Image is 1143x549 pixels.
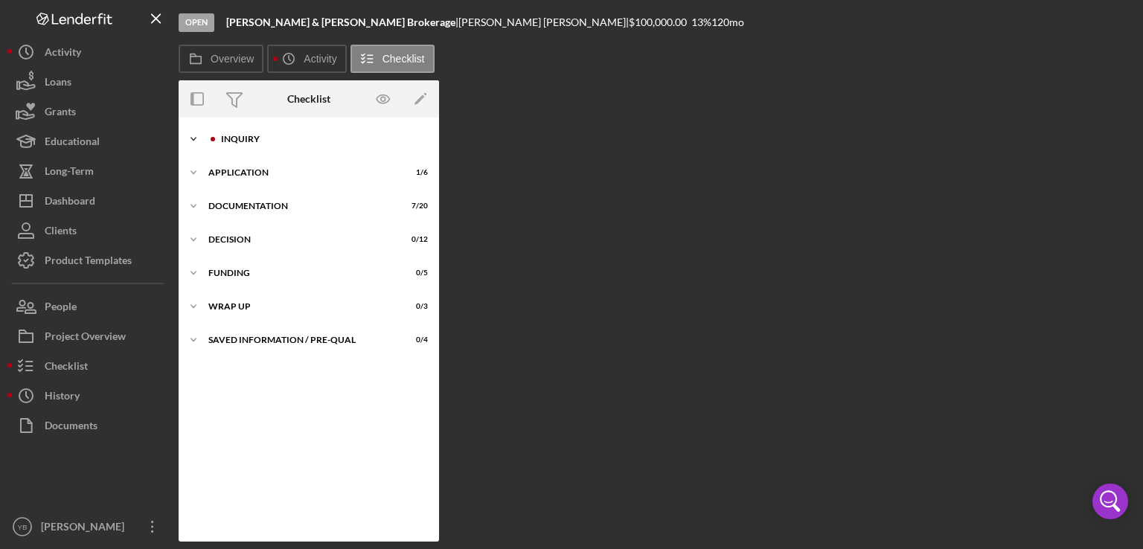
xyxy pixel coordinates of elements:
button: People [7,292,171,321]
div: 0 / 5 [401,269,428,277]
div: 13 % [691,16,711,28]
div: 1 / 6 [401,168,428,177]
div: [PERSON_NAME] [37,512,134,545]
button: History [7,381,171,411]
div: Clients [45,216,77,249]
button: YB[PERSON_NAME] [7,512,171,542]
button: Educational [7,126,171,156]
div: Open [179,13,214,32]
div: Dashboard [45,186,95,219]
div: Open Intercom Messenger [1092,484,1128,519]
div: Funding [208,269,391,277]
text: YB [18,523,28,531]
div: Wrap up [208,302,391,311]
div: Grants [45,97,76,130]
button: Product Templates [7,245,171,275]
div: 0 / 12 [401,235,428,244]
button: Checklist [7,351,171,381]
label: Overview [211,53,254,65]
div: Loans [45,67,71,100]
div: Documents [45,411,97,444]
button: Documents [7,411,171,440]
div: Documentation [208,202,391,211]
div: Educational [45,126,100,160]
div: History [45,381,80,414]
button: Checklist [350,45,435,73]
div: Long-Term [45,156,94,190]
div: Application [208,168,391,177]
div: Activity [45,37,81,71]
div: $100,000.00 [629,16,691,28]
div: 0 / 4 [401,335,428,344]
div: Checklist [287,93,330,105]
div: [PERSON_NAME] [PERSON_NAME] | [458,16,629,28]
button: Project Overview [7,321,171,351]
div: | [226,16,458,28]
div: Project Overview [45,321,126,355]
label: Activity [304,53,336,65]
div: 7 / 20 [401,202,428,211]
div: Inquiry [221,135,420,144]
button: Activity [267,45,346,73]
div: 120 mo [711,16,744,28]
label: Checklist [382,53,425,65]
button: Dashboard [7,186,171,216]
button: Clients [7,216,171,245]
button: Overview [179,45,263,73]
div: 0 / 3 [401,302,428,311]
button: Activity [7,37,171,67]
div: Checklist [45,351,88,385]
div: Saved Information / Pre-Qual [208,335,391,344]
b: [PERSON_NAME] & [PERSON_NAME] Brokerage [226,16,455,28]
button: Loans [7,67,171,97]
button: Grants [7,97,171,126]
div: Decision [208,235,391,244]
div: People [45,292,77,325]
div: Product Templates [45,245,132,279]
button: Long-Term [7,156,171,186]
